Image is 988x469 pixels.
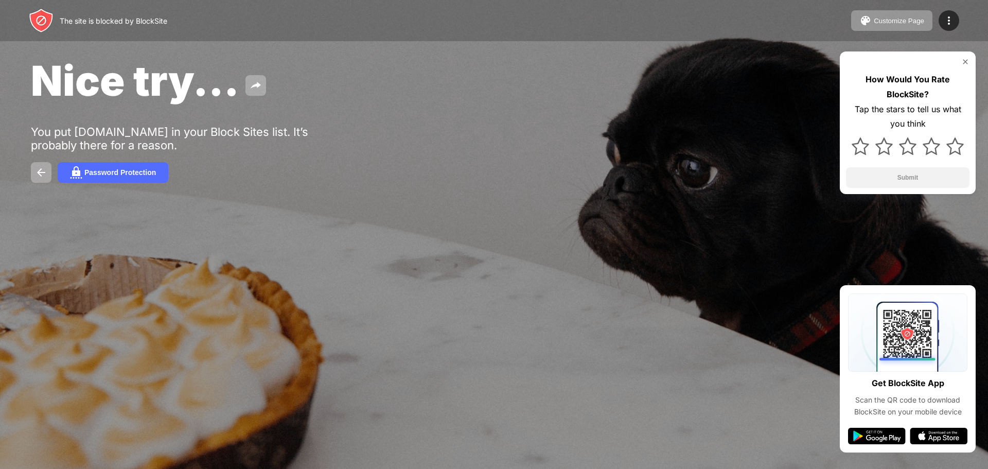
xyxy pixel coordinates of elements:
button: Password Protection [58,162,168,183]
img: rate-us-close.svg [961,58,969,66]
div: Scan the QR code to download BlockSite on your mobile device [848,394,967,418]
img: google-play.svg [848,428,906,444]
img: star.svg [875,137,893,155]
img: app-store.svg [910,428,967,444]
div: You put [DOMAIN_NAME] in your Block Sites list. It’s probably there for a reason. [31,125,349,152]
button: Submit [846,167,969,188]
div: The site is blocked by BlockSite [60,16,167,25]
span: Nice try... [31,56,239,106]
img: pallet.svg [859,14,872,27]
img: back.svg [35,166,47,179]
img: star.svg [852,137,869,155]
button: Customize Page [851,10,932,31]
div: Customize Page [874,17,924,25]
div: Password Protection [84,168,156,177]
img: header-logo.svg [29,8,54,33]
img: menu-icon.svg [943,14,955,27]
img: qrcode.svg [848,293,967,372]
div: How Would You Rate BlockSite? [846,72,969,102]
img: share.svg [250,79,262,92]
div: Tap the stars to tell us what you think [846,102,969,132]
div: Get BlockSite App [872,376,944,391]
img: star.svg [923,137,940,155]
img: password.svg [70,166,82,179]
img: star.svg [946,137,964,155]
img: star.svg [899,137,916,155]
